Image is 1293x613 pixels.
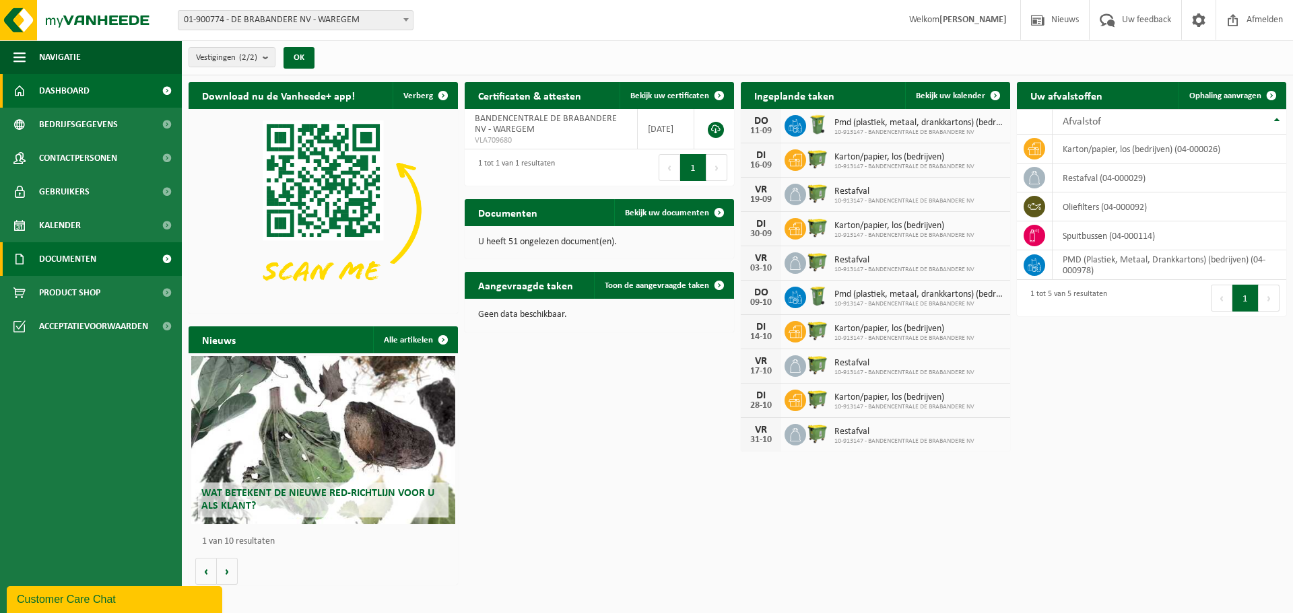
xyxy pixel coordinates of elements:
span: Bedrijfsgegevens [39,108,118,141]
a: Bekijk uw kalender [905,82,1009,109]
p: Geen data beschikbaar. [478,310,721,320]
span: 10-913147 - BANDENCENTRALE DE BRABANDERE NV [834,266,974,274]
h2: Documenten [465,199,551,225]
span: BANDENCENTRALE DE BRABANDERE NV - WAREGEM [475,114,617,135]
span: Karton/papier, los (bedrijven) [834,324,974,334]
span: Gebruikers [39,175,90,209]
div: DO [748,116,774,127]
p: 1 van 10 resultaten [202,537,451,546]
img: WB-0240-HPE-GN-50 [806,285,829,308]
span: Kalender [39,209,81,242]
button: Vestigingen(2/2) [189,47,275,67]
a: Wat betekent de nieuwe RED-richtlijn voor u als klant? [191,356,455,524]
button: 1 [1232,285,1259,312]
div: 1 tot 1 van 1 resultaten [471,153,555,182]
span: Product Shop [39,276,100,310]
button: OK [284,47,314,69]
span: Acceptatievoorwaarden [39,310,148,343]
img: WB-1100-HPE-GN-50 [806,388,829,410]
span: Bekijk uw documenten [625,209,709,217]
span: Contactpersonen [39,141,117,175]
span: 10-913147 - BANDENCENTRALE DE BRABANDERE NV [834,163,974,171]
h2: Uw afvalstoffen [1017,82,1116,108]
span: Restafval [834,427,974,437]
button: Volgende [217,558,238,585]
p: U heeft 51 ongelezen document(en). [478,238,721,247]
td: karton/papier, los (bedrijven) (04-000026) [1053,135,1286,164]
span: Vestigingen [196,48,257,68]
span: Restafval [834,358,974,369]
span: Afvalstof [1063,116,1101,127]
button: 1 [680,154,706,181]
a: Toon de aangevraagde taken [594,272,733,299]
h2: Nieuws [189,326,249,353]
span: 01-900774 - DE BRABANDERE NV - WAREGEM [178,11,413,30]
h2: Aangevraagde taken [465,272,587,298]
img: WB-1100-HPE-GN-50 [806,353,829,376]
td: oliefilters (04-000092) [1053,192,1286,221]
span: Bekijk uw certificaten [630,92,709,100]
span: 10-913147 - BANDENCENTRALE DE BRABANDERE NV [834,300,1003,308]
span: Pmd (plastiek, metaal, drankkartons) (bedrijven) [834,289,1003,300]
span: Verberg [403,92,433,100]
img: WB-1100-HPE-GN-50 [806,319,829,342]
td: PMD (Plastiek, Metaal, Drankkartons) (bedrijven) (04-000978) [1053,250,1286,280]
span: 10-913147 - BANDENCENTRALE DE BRABANDERE NV [834,403,974,411]
div: DO [748,287,774,298]
div: 16-09 [748,161,774,170]
a: Bekijk uw documenten [614,199,733,226]
button: Previous [659,154,680,181]
button: Vorige [195,558,217,585]
span: Ophaling aanvragen [1189,92,1261,100]
a: Ophaling aanvragen [1179,82,1285,109]
span: 10-913147 - BANDENCENTRALE DE BRABANDERE NV [834,437,974,445]
div: 17-10 [748,367,774,376]
div: DI [748,322,774,332]
img: WB-0240-HPE-GN-50 [806,113,829,136]
span: Karton/papier, los (bedrijven) [834,152,974,163]
div: 1 tot 5 van 5 resultaten [1024,283,1107,313]
div: 09-10 [748,298,774,308]
td: restafval (04-000029) [1053,164,1286,192]
span: 10-913147 - BANDENCENTRALE DE BRABANDERE NV [834,369,974,377]
a: Alle artikelen [373,326,457,353]
h2: Download nu de Vanheede+ app! [189,82,368,108]
span: VLA709680 [475,135,627,146]
span: Pmd (plastiek, metaal, drankkartons) (bedrijven) [834,118,1003,129]
span: Karton/papier, los (bedrijven) [834,392,974,403]
span: Restafval [834,255,974,266]
span: Toon de aangevraagde taken [605,281,709,290]
div: 03-10 [748,264,774,273]
span: 10-913147 - BANDENCENTRALE DE BRABANDERE NV [834,334,974,342]
div: VR [748,356,774,367]
span: Documenten [39,242,96,276]
span: Dashboard [39,74,90,108]
div: DI [748,390,774,401]
a: Bekijk uw certificaten [620,82,733,109]
iframe: chat widget [7,583,225,613]
button: Verberg [393,82,457,109]
img: WB-1100-HPE-GN-50 [806,216,829,239]
div: 31-10 [748,435,774,445]
h2: Certificaten & attesten [465,82,595,108]
img: WB-1100-HPE-GN-50 [806,422,829,445]
img: WB-1100-HPE-GN-50 [806,250,829,273]
span: 10-913147 - BANDENCENTRALE DE BRABANDERE NV [834,129,1003,137]
span: 10-913147 - BANDENCENTRALE DE BRABANDERE NV [834,231,974,240]
span: Karton/papier, los (bedrijven) [834,221,974,231]
button: Next [706,154,727,181]
div: 19-09 [748,195,774,205]
td: [DATE] [638,109,694,149]
div: VR [748,425,774,435]
img: WB-1100-HPE-GN-50 [806,182,829,205]
div: 30-09 [748,229,774,239]
span: Navigatie [39,40,81,74]
div: 11-09 [748,127,774,136]
td: spuitbussen (04-000114) [1053,221,1286,250]
span: Restafval [834,186,974,197]
span: Bekijk uw kalender [916,92,985,100]
span: Wat betekent de nieuwe RED-richtlijn voor u als klant? [201,488,434,511]
div: VR [748,253,774,264]
button: Next [1259,285,1280,312]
